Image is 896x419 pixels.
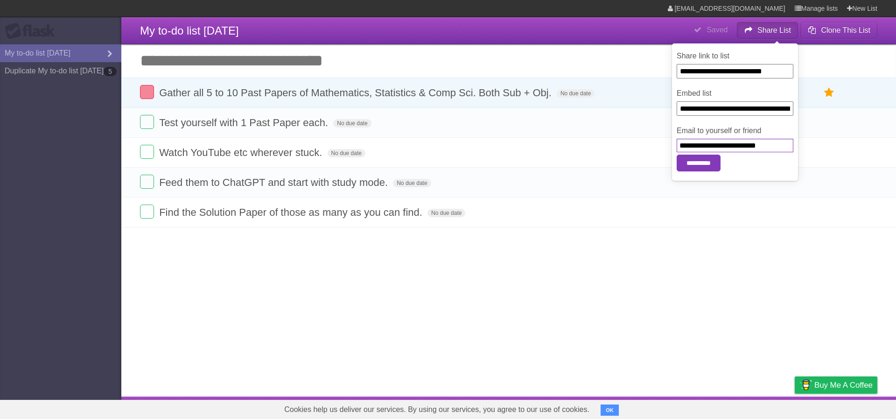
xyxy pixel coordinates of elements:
b: Saved [707,26,728,34]
label: Done [140,115,154,129]
span: No due date [557,89,595,98]
span: Test yourself with 1 Past Paper each. [159,117,330,128]
label: Star task [820,85,838,100]
a: Privacy [783,399,807,417]
label: Done [140,175,154,189]
label: Done [140,85,154,99]
a: Buy me a coffee [795,376,877,394]
label: Share link to list [677,50,793,62]
a: Terms [751,399,771,417]
a: Developers [701,399,739,417]
a: Suggest a feature [819,399,877,417]
span: No due date [328,149,365,157]
span: My to-do list [DATE] [140,24,239,37]
b: 5 [104,67,117,76]
b: Share List [757,26,791,34]
label: Email to yourself or friend [677,125,793,136]
a: About [671,399,690,417]
span: Cookies help us deliver our services. By using our services, you agree to our use of cookies. [275,400,599,419]
button: OK [601,405,619,416]
label: Embed list [677,88,793,99]
span: Watch YouTube etc wherever stuck. [159,147,324,158]
label: Done [140,205,154,219]
button: Share List [737,22,798,39]
div: Flask [5,23,61,40]
span: Gather all 5 to 10 Past Papers of Mathematics, Statistics & Comp Sci. Both Sub + Obj. [159,87,554,99]
span: Buy me a coffee [814,377,873,393]
span: No due date [393,179,431,187]
span: No due date [427,209,465,217]
img: Buy me a coffee [799,377,812,393]
span: Find the Solution Paper of those as many as you can find. [159,206,425,218]
b: Clone This List [821,26,870,34]
button: Clone This List [800,22,877,39]
span: Feed them to ChatGPT and start with study mode. [159,177,390,188]
label: Done [140,145,154,159]
span: No due date [333,119,371,128]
